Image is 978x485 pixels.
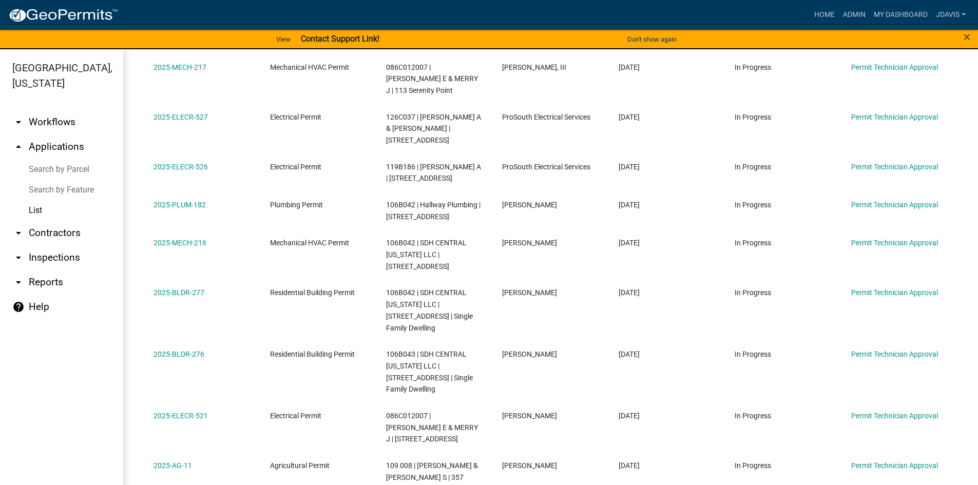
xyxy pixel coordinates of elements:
[839,5,870,25] a: Admin
[386,288,473,332] span: 106B042 | SDH CENTRAL GEORGIA LLC | 134 CREEKSIDE RD | Single Family Dwelling
[932,5,970,25] a: jdavis
[735,288,771,297] span: In Progress
[619,239,640,247] span: 09/15/2025
[735,239,771,247] span: In Progress
[12,251,25,264] i: arrow_drop_down
[502,113,590,121] span: ProSouth Electrical Services
[386,163,481,183] span: 119B186 | BERUBE LINDA A | 298 EAST RIVER BEND DR
[502,163,590,171] span: ProSouth Electrical Services
[154,350,204,358] a: 2025-BLDR-276
[154,63,206,71] a: 2025-MECH-217
[502,288,557,297] span: Justin
[154,461,192,470] a: 2025-AG-11
[386,412,478,443] span: 086C012007 | ALLEN LONNIE E & MERRY J | 183 Pinewood Drive
[619,201,640,209] span: 09/15/2025
[154,288,204,297] a: 2025-BLDR-277
[12,116,25,128] i: arrow_drop_down
[502,63,566,71] span: Jack Wright, III
[851,201,938,209] a: Permit Technician Approval
[272,31,295,48] a: View
[623,31,681,48] button: Don't show again
[851,412,938,420] a: Permit Technician Approval
[270,412,321,420] span: Electrical Permit
[851,163,938,171] a: Permit Technician Approval
[386,239,467,270] span: 106B042 | SDH CENTRAL GEORGIA LLC | 1648 Old 41 HWY
[12,301,25,313] i: help
[270,239,349,247] span: Mechanical HVAC Permit
[301,34,379,44] strong: Contact Support Link!
[851,350,938,358] a: Permit Technician Approval
[735,113,771,121] span: In Progress
[735,412,771,420] span: In Progress
[154,201,206,209] a: 2025-PLUM-182
[810,5,839,25] a: Home
[12,276,25,288] i: arrow_drop_down
[154,113,208,121] a: 2025-ELECR-527
[502,201,557,209] span: Justin
[502,350,557,358] span: Justin
[619,63,640,71] span: 09/15/2025
[964,31,970,43] button: Close
[735,201,771,209] span: In Progress
[502,412,557,420] span: Mike Etheridge
[870,5,932,25] a: My Dashboard
[502,461,557,470] span: Alberto Hernandez
[735,63,771,71] span: In Progress
[619,350,640,358] span: 09/15/2025
[386,201,481,221] span: 106B042 | Hallway Plumbing | 5750 Commerce BLVD STE 300
[12,227,25,239] i: arrow_drop_down
[619,412,640,420] span: 09/14/2025
[270,113,321,121] span: Electrical Permit
[502,239,557,247] span: Justin
[386,350,473,393] span: 106B043 | SDH CENTRAL GEORGIA LLC | 132 CREEKSIDE RD | Single Family Dwelling
[386,113,481,145] span: 126C037 | ADAMS SUSAN A & LOUIS O | 108 ROCKVILLE SPRINGS CT
[386,63,478,95] span: 086C012007 | ALLEN LONNIE E & MERRY J | 113 Serenity Point
[270,201,323,209] span: Plumbing Permit
[619,113,640,121] span: 09/15/2025
[270,350,355,358] span: Residential Building Permit
[851,63,938,71] a: Permit Technician Approval
[964,30,970,44] span: ×
[851,461,938,470] a: Permit Technician Approval
[851,239,938,247] a: Permit Technician Approval
[619,461,640,470] span: 09/14/2025
[154,239,206,247] a: 2025-MECH-216
[270,63,349,71] span: Mechanical HVAC Permit
[735,461,771,470] span: In Progress
[851,113,938,121] a: Permit Technician Approval
[270,288,355,297] span: Residential Building Permit
[270,163,321,171] span: Electrical Permit
[619,163,640,171] span: 09/15/2025
[851,288,938,297] a: Permit Technician Approval
[154,412,208,420] a: 2025-ELECR-521
[735,350,771,358] span: In Progress
[12,141,25,153] i: arrow_drop_up
[270,461,330,470] span: Agricultural Permit
[735,163,771,171] span: In Progress
[619,288,640,297] span: 09/15/2025
[154,163,208,171] a: 2025-ELECR-526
